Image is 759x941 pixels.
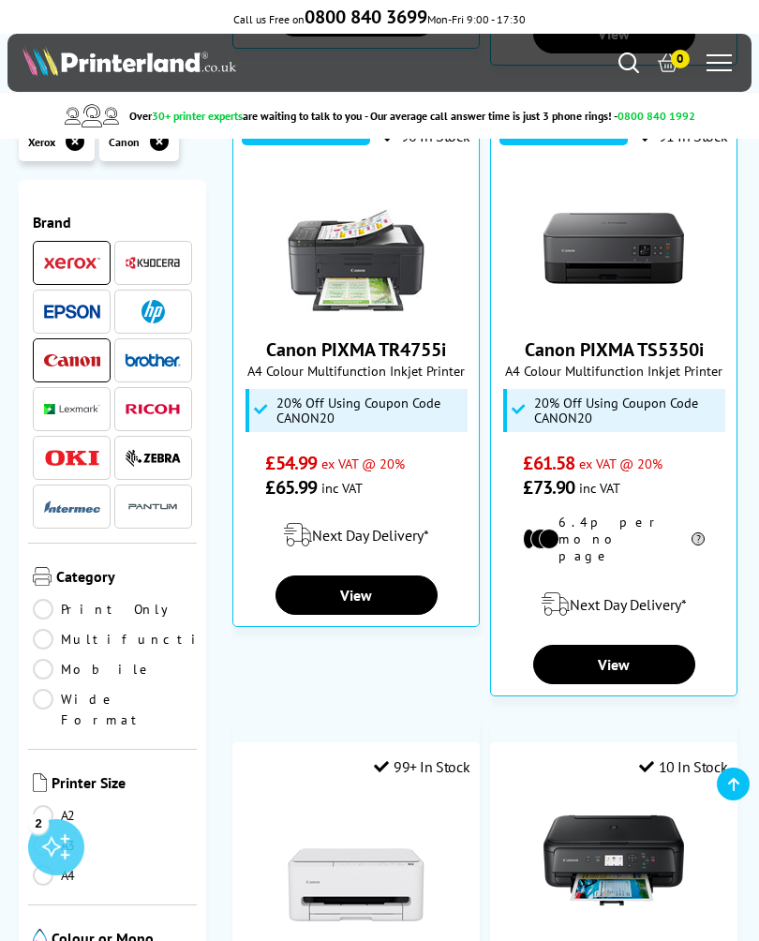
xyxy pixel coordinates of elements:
[56,567,192,590] span: Category
[265,475,317,500] span: £65.99
[125,251,181,275] a: Kyocera
[44,251,100,275] a: Xerox
[44,404,100,415] img: Lexmark
[543,790,684,931] img: Canon PIXMA TS5150
[543,304,684,322] a: Canon PIXMA TS5350i
[125,353,181,366] img: Brother
[243,509,469,561] div: modal_delivery
[525,337,704,362] a: Canon PIXMA TS5350i
[286,916,426,934] a: Canon PIXMA TS4150i
[33,865,192,886] a: A4
[52,773,192,796] span: Printer Size
[44,446,100,470] a: OKI
[639,757,727,776] div: 10 In Stock
[125,256,181,270] img: Kyocera
[125,449,181,468] img: Zebra
[33,659,192,680] a: Mobile
[305,5,427,29] b: 0800 840 3699
[243,362,469,380] span: A4 Colour Multifunction Inkjet Printer
[365,109,695,123] span: - Our average call answer time is just 3 phone rings! -
[543,916,684,934] a: Canon PIXMA TS5150
[44,450,100,466] img: OKI
[129,109,362,123] span: Over are waiting to talk to you
[22,46,235,76] img: Printerland Logo
[374,757,469,776] div: 99+ In Stock
[33,567,52,586] img: Category
[523,451,574,475] span: £61.58
[125,404,181,414] img: Ricoh
[125,300,181,323] a: HP
[276,396,463,426] span: 20% Off Using Coupon Code CANON20
[33,599,192,620] a: Print Only
[500,578,727,631] div: modal_delivery
[321,479,363,497] span: inc VAT
[33,629,237,650] a: Multifunction
[523,475,574,500] span: £73.90
[141,300,165,323] img: HP
[579,479,620,497] span: inc VAT
[618,52,639,73] a: Search
[125,496,181,518] img: Pantum
[579,455,662,472] span: ex VAT @ 20%
[533,645,695,684] a: View
[44,300,100,323] a: Epson
[500,362,727,380] span: A4 Colour Multifunction Inkjet Printer
[44,349,100,372] a: Canon
[125,495,181,518] a: Pantum
[44,500,100,514] img: Intermec
[265,451,317,475] span: £54.99
[275,575,438,615] a: View
[286,304,426,322] a: Canon PIXMA TR4755i
[125,446,181,470] a: Zebra
[44,257,100,270] img: Xerox
[658,52,678,73] a: 0
[618,109,695,123] span: 0800 840 1992
[266,337,446,362] a: Canon PIXMA TR4755i
[543,178,684,319] img: Canon PIXMA TS5350i
[305,12,427,26] a: 0800 840 3699
[44,354,100,366] img: Canon
[152,109,243,123] span: 30+ printer experts
[321,455,405,472] span: ex VAT @ 20%
[33,805,192,826] a: A2
[125,397,181,421] a: Ricoh
[28,813,49,833] div: 2
[286,790,426,931] img: Canon PIXMA TS4150i
[22,46,379,80] a: Printerland Logo
[109,135,140,149] span: Canon
[28,135,55,149] span: Xerox
[33,213,192,232] span: Brand
[286,178,426,319] img: Canon PIXMA TR4755i
[125,349,181,372] a: Brother
[523,514,705,564] li: 6.4p per mono page
[44,495,100,518] a: Intermec
[33,773,47,792] img: Printer Size
[534,396,721,426] span: 20% Off Using Coupon Code CANON20
[44,305,100,319] img: Epson
[671,50,690,68] span: 0
[44,397,100,421] a: Lexmark
[33,835,192,856] a: A3
[33,689,192,730] a: Wide Format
